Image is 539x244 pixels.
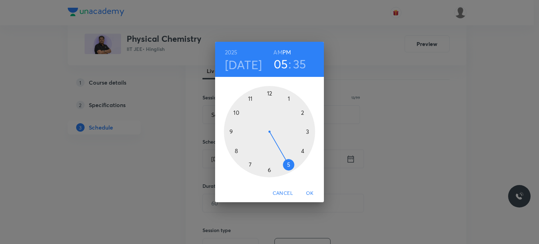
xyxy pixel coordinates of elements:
[225,57,262,72] button: [DATE]
[301,189,318,198] span: OK
[273,189,293,198] span: Cancel
[270,187,296,200] button: Cancel
[299,187,321,200] button: OK
[274,57,288,71] button: 05
[282,47,291,57] button: PM
[293,57,306,71] button: 35
[225,47,238,57] button: 2025
[288,57,291,71] h3: :
[273,47,282,57] button: AM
